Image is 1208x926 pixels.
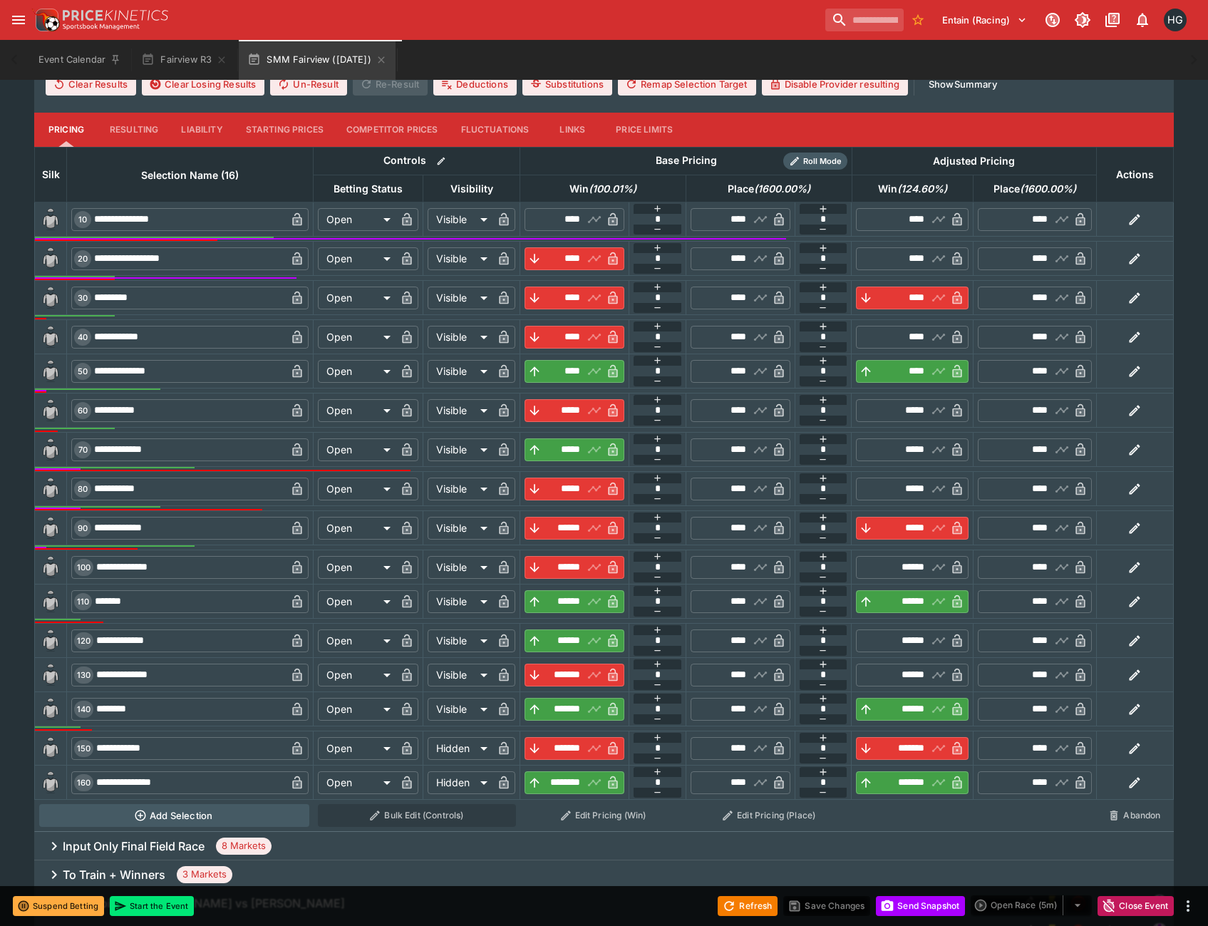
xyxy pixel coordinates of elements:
button: Documentation [1100,7,1125,33]
div: Visible [428,438,492,461]
button: Fluctuations [450,113,541,147]
th: Adjusted Pricing [852,147,1096,175]
img: blank-silk.png [39,771,62,794]
em: ( 100.01 %) [589,180,636,197]
button: Fairview R3 [133,40,236,80]
span: Place(1600.00%) [978,180,1092,197]
button: Toggle light/dark mode [1070,7,1095,33]
span: 110 [74,597,92,607]
span: 140 [74,704,93,714]
img: blank-silk.png [39,208,62,231]
button: Liability [170,113,234,147]
span: Win(124.60%) [862,180,963,197]
span: 10 [76,215,90,225]
button: Clear Losing Results [142,73,264,96]
div: Open [318,326,396,349]
span: 40 [75,332,91,342]
button: Competitor Prices [335,113,450,147]
span: Re-Result [353,73,428,96]
img: blank-silk.png [39,698,62,721]
h6: Input Only Final Field Race [63,839,205,854]
div: Visible [428,247,492,270]
button: SMM Fairview ([DATE]) [239,40,396,80]
div: Open [318,590,396,613]
img: Sportsbook Management [63,24,140,30]
span: 30 [75,293,91,303]
div: Visible [428,664,492,686]
span: 8 Markets [216,839,272,853]
button: Pricing [34,113,98,147]
button: Hamish Gooch [1160,4,1191,36]
button: Connected to PK [1040,7,1065,33]
button: No Bookmarks [907,9,929,31]
button: Clear Results [46,73,136,96]
span: Selection Name (16) [125,167,254,184]
div: Open [318,247,396,270]
button: Add Selection [39,804,309,827]
img: PriceKinetics Logo [31,6,60,34]
div: Visible [428,326,492,349]
img: blank-silk.png [39,478,62,500]
div: Open [318,629,396,652]
div: Visible [428,478,492,500]
div: Visible [428,556,492,579]
div: split button [971,895,1092,915]
input: search [825,9,904,31]
img: blank-silk.png [39,629,62,652]
div: Show/hide Price Roll mode configuration. [783,153,847,170]
img: blank-silk.png [39,556,62,579]
img: blank-silk.png [39,590,62,613]
span: 20 [75,254,91,264]
button: Event Calendar [30,40,130,80]
button: Links [540,113,604,147]
div: Visible [428,360,492,383]
img: PriceKinetics [63,10,168,21]
div: Hidden [428,771,492,794]
button: Edit Pricing (Win) [525,804,682,827]
button: Select Tenant [934,9,1036,31]
span: Win(100.01%) [554,180,652,197]
span: 120 [74,636,93,646]
img: blank-silk.png [39,247,62,270]
th: Actions [1096,147,1173,202]
button: Un-Result [270,73,346,96]
img: blank-silk.png [39,664,62,686]
div: Open [318,360,396,383]
span: 150 [74,744,93,753]
button: Price Limits [604,113,684,147]
button: Deductions [433,73,517,96]
em: ( 124.60 %) [897,180,947,197]
button: Bulk Edit (Controls) [318,804,516,827]
button: Abandon [1100,804,1169,827]
button: Bulk edit [432,152,450,170]
h6: To Train + Winners [63,868,165,883]
div: Open [318,478,396,500]
div: Open [318,399,396,422]
span: 130 [74,670,93,680]
div: Open [318,698,396,721]
button: Send Snapshot [876,896,965,916]
img: blank-silk.png [39,326,62,349]
button: Suspend Betting [13,896,104,916]
button: more [1179,897,1197,915]
span: Betting Status [318,180,418,197]
div: Visible [428,629,492,652]
button: Close Event [1098,896,1174,916]
span: 60 [75,406,91,416]
div: Open [318,556,396,579]
button: Remap Selection Target [618,73,756,96]
div: Open [318,287,396,309]
th: Controls [314,147,520,175]
span: Roll Mode [797,155,847,168]
div: Visible [428,517,492,540]
span: 80 [75,484,91,494]
button: Edit Pricing (Place) [691,804,848,827]
div: Visible [428,590,492,613]
span: 100 [74,562,93,572]
span: 3 Markets [177,868,232,882]
div: Visible [428,399,492,422]
div: Open [318,517,396,540]
button: Notifications [1130,7,1155,33]
th: Silk [35,147,67,202]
